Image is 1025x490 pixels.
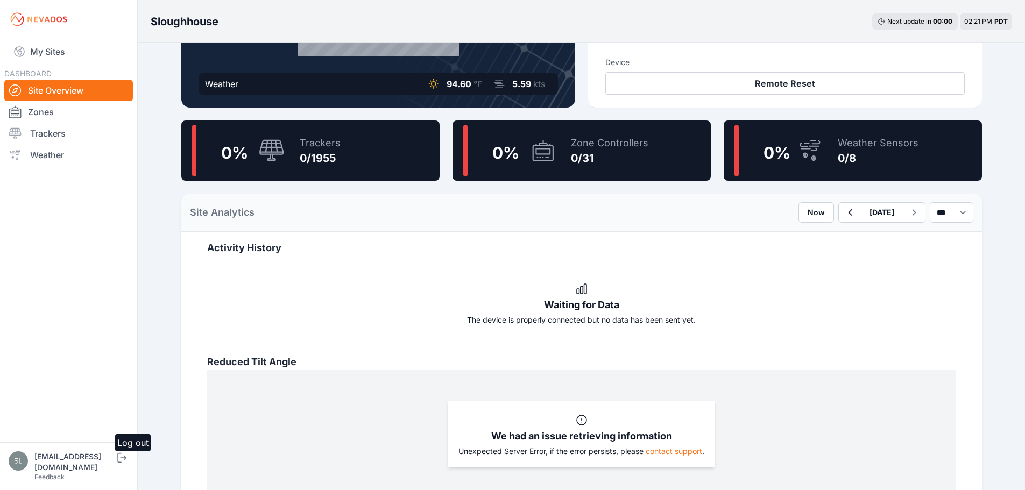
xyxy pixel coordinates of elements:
a: My Sites [4,39,133,65]
h3: Device [605,57,965,68]
h3: Sloughhouse [151,14,218,29]
a: contact support [646,446,702,456]
span: 0 % [492,143,519,162]
h2: Activity History [207,240,956,255]
div: Unexpected Server Error , if the error persists, please . [458,446,704,457]
a: Trackers [4,123,133,144]
span: 02:21 PM [964,17,992,25]
span: kts [533,79,545,89]
span: 0 % [221,143,248,162]
a: 0%Zone Controllers0/31 [453,120,711,181]
span: DASHBOARD [4,69,52,78]
span: 94.60 [447,79,471,89]
div: Zone Controllers [571,136,648,151]
div: 0/1955 [300,151,341,166]
div: Trackers [300,136,341,151]
div: [EMAIL_ADDRESS][DOMAIN_NAME] [34,451,115,473]
div: Waiting for Data [207,297,956,313]
div: 0/31 [571,151,648,166]
span: PDT [994,17,1008,25]
button: Remote Reset [605,72,965,95]
button: Now [798,202,834,223]
a: Feedback [34,473,65,481]
span: 0 % [764,143,790,162]
div: Weather [205,77,238,90]
button: [DATE] [861,203,903,222]
div: 00 : 00 [933,17,952,26]
div: Weather Sensors [838,136,918,151]
nav: Breadcrumb [151,8,218,35]
div: We had an issue retrieving information [458,429,704,444]
img: Nevados [9,11,69,28]
a: Site Overview [4,80,133,101]
img: sloughhousesolar@invenergy.com [9,451,28,471]
div: The device is properly connected but no data has been sent yet. [207,315,956,325]
span: Next update in [887,17,931,25]
a: 0%Weather Sensors0/8 [724,120,982,181]
a: 0%Trackers0/1955 [181,120,440,181]
a: Zones [4,101,133,123]
span: 5.59 [512,79,531,89]
h2: Site Analytics [190,205,255,220]
div: 0/8 [838,151,918,166]
h2: Reduced Tilt Angle [207,354,956,370]
a: Weather [4,144,133,166]
span: °F [473,79,482,89]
